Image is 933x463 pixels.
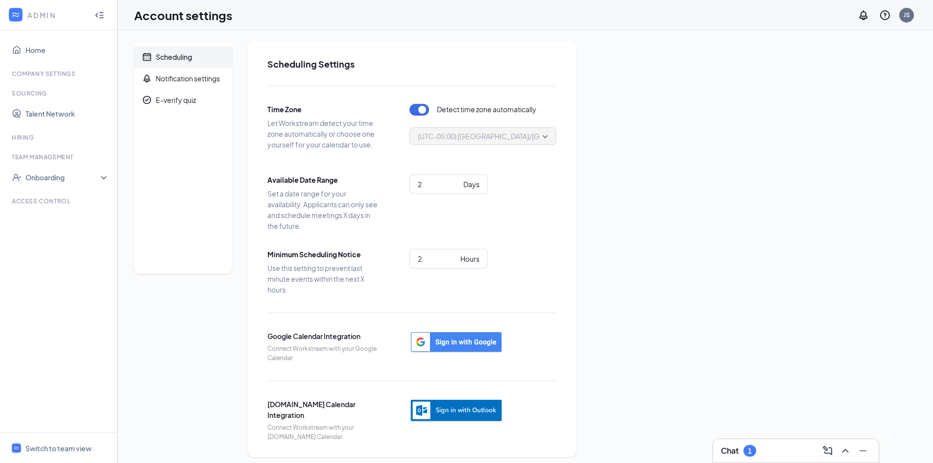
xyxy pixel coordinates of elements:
div: JS [904,11,910,19]
svg: UserCheck [12,172,22,182]
div: Scheduling [156,52,192,62]
span: Google Calendar Integration [267,331,380,341]
div: ADMIN [27,10,86,20]
a: CalendarScheduling [134,46,232,68]
svg: Bell [142,73,152,83]
svg: QuestionInfo [879,9,891,21]
button: ComposeMessage [820,443,836,459]
span: Let Workstream detect your time zone automatically or choose one yourself for your calendar to use. [267,118,380,150]
span: Set a date range for your availability. Applicants can only see and schedule meetings X days in t... [267,188,380,231]
span: Minimum Scheduling Notice [267,249,380,260]
svg: ChevronUp [839,445,851,457]
div: Notification settings [156,73,220,83]
a: BellNotification settings [134,68,232,89]
div: Switch to team view [25,443,92,453]
div: Company Settings [12,70,107,78]
svg: Minimize [857,445,869,457]
svg: CheckmarkCircle [142,95,152,105]
div: Sourcing [12,89,107,97]
span: Available Date Range [267,174,380,185]
svg: Calendar [142,52,152,62]
svg: Collapse [95,10,104,20]
h3: Chat [721,445,739,456]
span: Connect Workstream with your Google Calendar. [267,344,380,363]
div: Team Management [12,153,107,161]
span: Detect time zone automatically [437,104,536,116]
span: Use this setting to prevent last minute events within the next X hours. [267,263,380,295]
div: Onboarding [25,172,101,182]
span: Time Zone [267,104,380,115]
button: Minimize [855,443,871,459]
svg: Notifications [858,9,869,21]
div: Hours [460,253,479,264]
span: Connect Workstream with your [DOMAIN_NAME] Calendar. [267,423,380,442]
h2: Scheduling Settings [267,58,556,70]
a: Talent Network [25,104,109,123]
svg: WorkstreamLogo [13,445,20,451]
div: E-verify quiz [156,95,196,105]
a: CheckmarkCircleE-verify quiz [134,89,232,111]
span: [DOMAIN_NAME] Calendar Integration [267,399,380,420]
svg: ComposeMessage [822,445,834,457]
svg: WorkstreamLogo [11,10,21,20]
div: Days [463,179,479,190]
h1: Account settings [134,7,232,24]
div: Hiring [12,133,107,142]
span: (UTC-05:00) [GEOGRAPHIC_DATA]/[GEOGRAPHIC_DATA] - Central Time [418,129,649,144]
button: ChevronUp [837,443,853,459]
div: Access control [12,197,107,205]
div: 1 [748,447,752,455]
a: Home [25,40,109,60]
